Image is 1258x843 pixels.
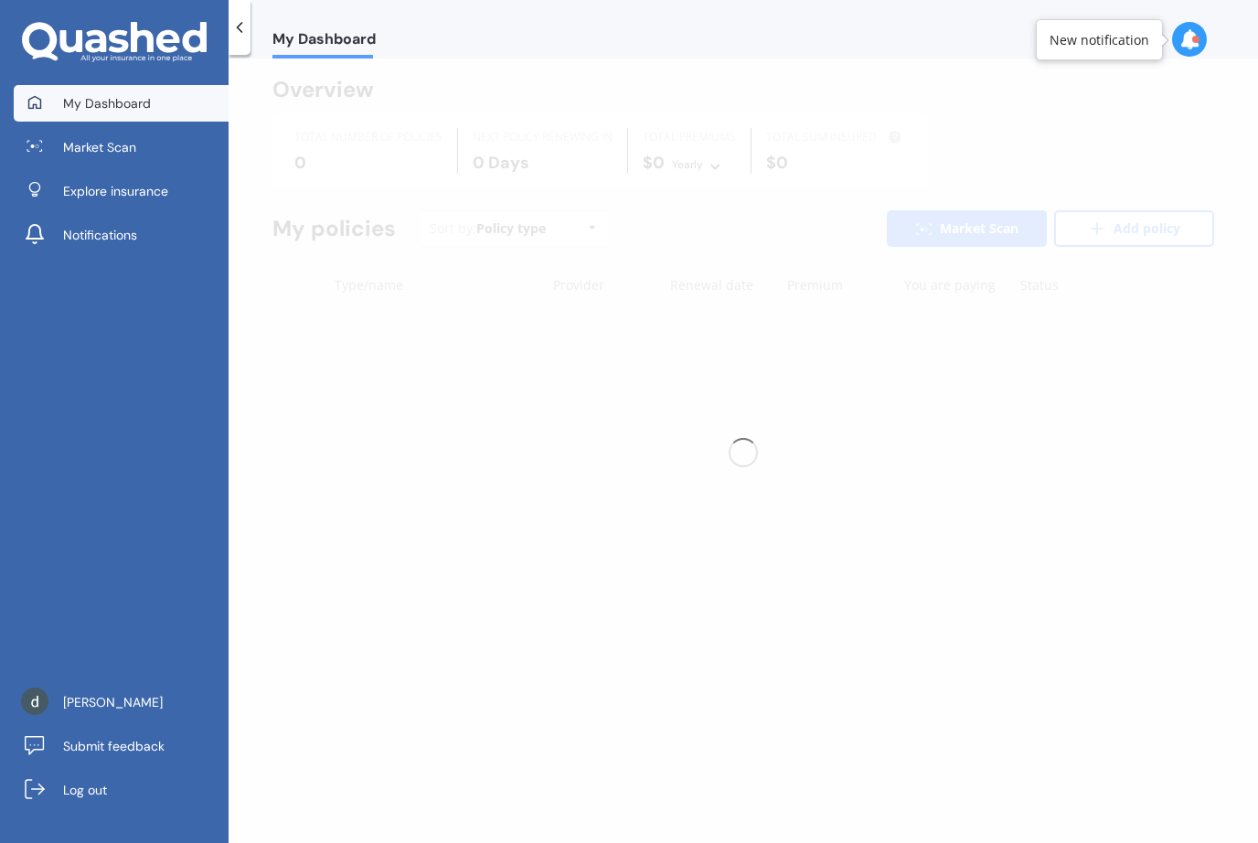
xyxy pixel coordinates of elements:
[14,173,229,209] a: Explore insurance
[14,217,229,253] a: Notifications
[14,728,229,764] a: Submit feedback
[63,138,136,156] span: Market Scan
[63,182,168,200] span: Explore insurance
[63,781,107,799] span: Log out
[14,684,229,720] a: [PERSON_NAME]
[14,129,229,165] a: Market Scan
[63,94,151,112] span: My Dashboard
[14,85,229,122] a: My Dashboard
[63,226,137,244] span: Notifications
[272,30,376,55] span: My Dashboard
[1050,31,1149,49] div: New notification
[14,772,229,808] a: Log out
[21,688,48,715] img: ACg8ocLTmwoDxzyDORUiVWQRVEpTbMi_tzD88ERWYSxGSn78ZVkH4Q=s96-c
[63,693,163,711] span: [PERSON_NAME]
[63,737,165,755] span: Submit feedback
